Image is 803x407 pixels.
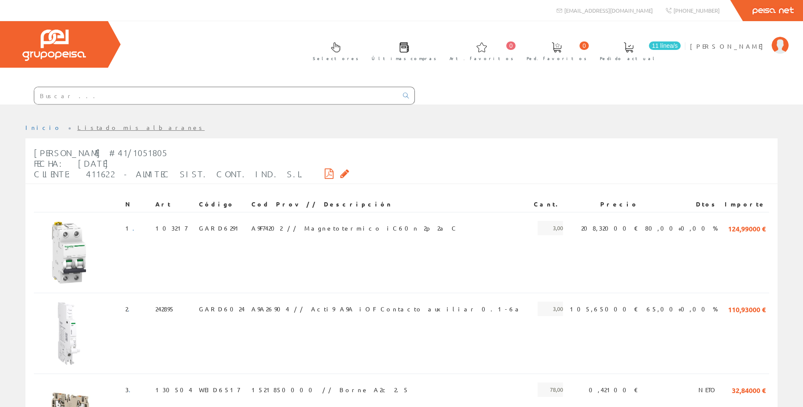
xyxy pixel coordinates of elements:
[538,382,563,397] span: 78,00
[690,35,789,43] a: [PERSON_NAME]
[196,197,248,212] th: Código
[581,221,638,235] span: 208,32000 €
[199,221,242,235] span: GARD6291
[646,302,718,316] span: 65,00+0,00 %
[591,35,683,66] a: 11 línea/s Pedido actual
[363,35,441,66] a: Últimas compras
[152,197,196,212] th: Art
[34,87,398,104] input: Buscar ...
[645,221,718,235] span: 80,00+0,00 %
[728,302,766,316] span: 110,93000 €
[199,382,240,397] span: WEID6517
[155,382,192,397] span: 130504
[199,302,245,316] span: GARD6024
[506,41,516,50] span: 0
[538,221,563,235] span: 3,00
[37,302,101,365] img: Foto artículo (150x150)
[313,54,359,63] span: Selectores
[22,30,86,61] img: Grupo Peisa
[122,197,152,212] th: N
[251,221,458,235] span: A9F74202 // Magnetotermico iC60n 2p 2a C
[77,124,205,131] a: Listado mis albaranes
[325,170,334,176] i: Descargar PDF
[125,302,135,316] span: 2
[566,197,642,212] th: Precio
[34,148,304,179] span: [PERSON_NAME] #41/1051805 Fecha: [DATE] Cliente: 411622 - ALMITEC SIST. CONT. IND. S.L.
[340,170,349,176] i: Solicitar por email copia firmada
[251,302,522,316] span: A9A26904 // Acti9 A9A iOF Contacto auxiliar 0.1-6a
[125,221,140,235] span: 1
[125,382,136,397] span: 3
[649,41,681,50] span: 11 línea/s
[132,224,140,232] a: .
[642,197,721,212] th: Dtos
[579,41,589,50] span: 0
[673,7,720,14] span: [PHONE_NUMBER]
[570,302,638,316] span: 105,65000 €
[372,54,436,63] span: Últimas compras
[251,382,409,397] span: 1521850000 // Borne A2c 2.5
[128,305,135,313] a: .
[248,197,530,212] th: Cod Prov // Descripción
[37,221,101,284] img: Foto artículo (150x150)
[538,302,563,316] span: 3,00
[600,54,657,63] span: Pedido actual
[25,124,61,131] a: Inicio
[527,54,587,63] span: Ped. favoritos
[129,386,136,393] a: .
[721,197,769,212] th: Importe
[564,7,653,14] span: [EMAIL_ADDRESS][DOMAIN_NAME]
[728,221,766,235] span: 124,99000 €
[698,382,718,397] span: NETO
[304,35,363,66] a: Selectores
[155,302,175,316] span: 242895
[530,197,566,212] th: Cant.
[732,382,766,397] span: 32,84000 €
[450,54,513,63] span: Art. favoritos
[690,42,767,50] span: [PERSON_NAME]
[589,382,638,397] span: 0,42100 €
[155,221,187,235] span: 103217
